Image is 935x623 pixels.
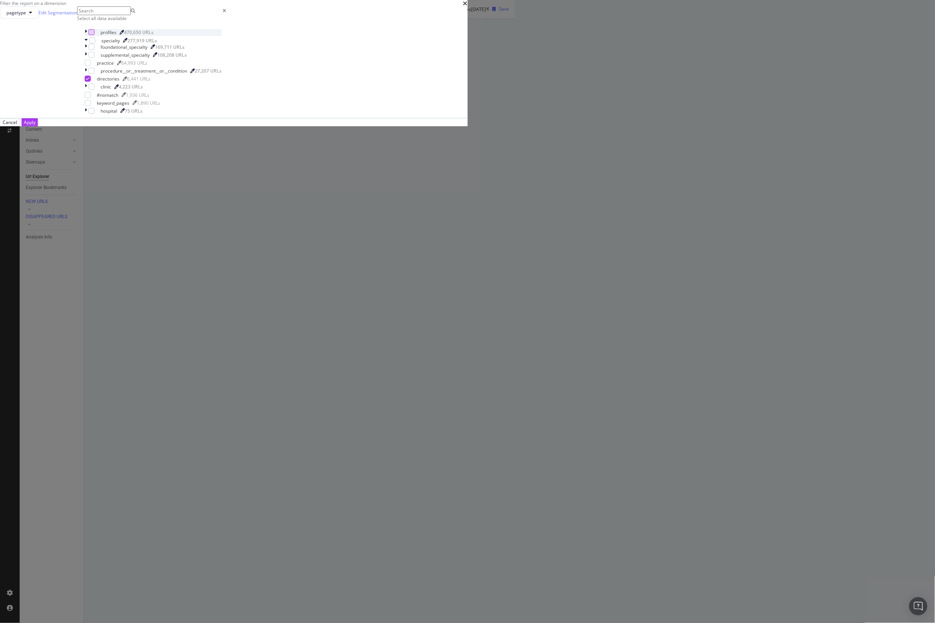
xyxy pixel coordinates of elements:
div: profiles [101,29,116,36]
div: 1,890 URLs [137,100,160,106]
div: procedure__or__treatment__or__condition [101,68,187,74]
div: 64,993 URLs [121,60,147,66]
div: foundational_specialty [101,44,147,50]
div: 169,711 URLs [155,44,185,50]
div: directories [97,76,119,82]
a: Edit Segmentation [39,9,77,17]
button: Apply [22,118,38,126]
div: keyword_pages [97,100,129,106]
div: 75 URLs [125,108,143,114]
div: #nomatch [97,92,118,98]
div: 277,919 URLs [127,37,157,44]
div: clinic [101,84,111,90]
div: Cancel [3,119,17,126]
div: 108,208 URLs [157,52,187,58]
div: Select all data available [77,15,229,22]
div: 4,223 URLs [119,84,143,90]
div: specialty [101,37,120,44]
div: Apply [24,119,36,126]
div: supplemental_specialty [101,52,150,58]
div: hospital [101,108,117,114]
div: practice [97,60,114,66]
span: pagetype [6,9,26,16]
div: Open Intercom Messenger [909,597,927,615]
div: 27,207 URLs [195,68,222,74]
div: 470,650 URLs [124,29,154,36]
div: 1,936 URLs [126,92,149,98]
div: 6,441 URLs [127,76,150,82]
input: Search [77,6,131,15]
